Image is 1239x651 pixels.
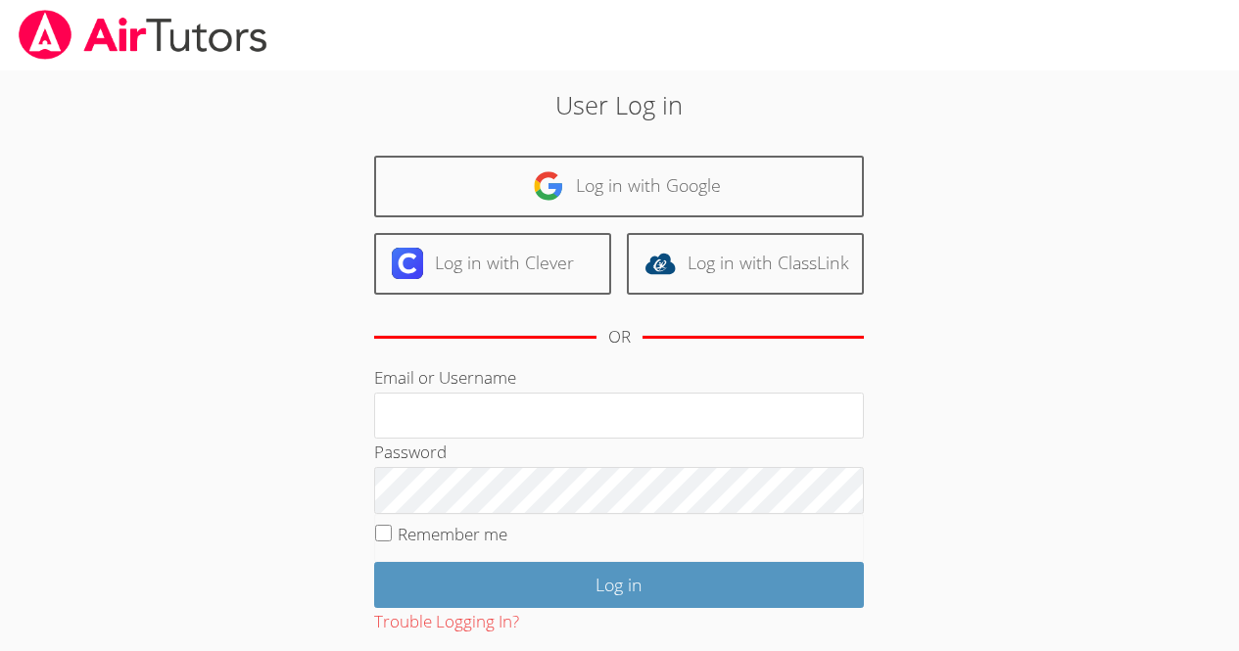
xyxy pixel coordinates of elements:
label: Remember me [398,523,507,545]
label: Password [374,441,447,463]
img: clever-logo-6eab21bc6e7a338710f1a6ff85c0baf02591cd810cc4098c63d3a4b26e2feb20.svg [392,248,423,279]
a: Log in with ClassLink [627,233,864,295]
div: OR [608,323,631,351]
label: Email or Username [374,366,516,389]
button: Trouble Logging In? [374,608,519,636]
h2: User Log in [285,86,954,123]
input: Log in [374,562,864,608]
img: classlink-logo-d6bb404cc1216ec64c9a2012d9dc4662098be43eaf13dc465df04b49fa7ab582.svg [644,248,676,279]
img: airtutors_banner-c4298cdbf04f3fff15de1276eac7730deb9818008684d7c2e4769d2f7ddbe033.png [17,10,269,60]
a: Log in with Google [374,156,864,217]
img: google-logo-50288ca7cdecda66e5e0955fdab243c47b7ad437acaf1139b6f446037453330a.svg [533,170,564,202]
a: Log in with Clever [374,233,611,295]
